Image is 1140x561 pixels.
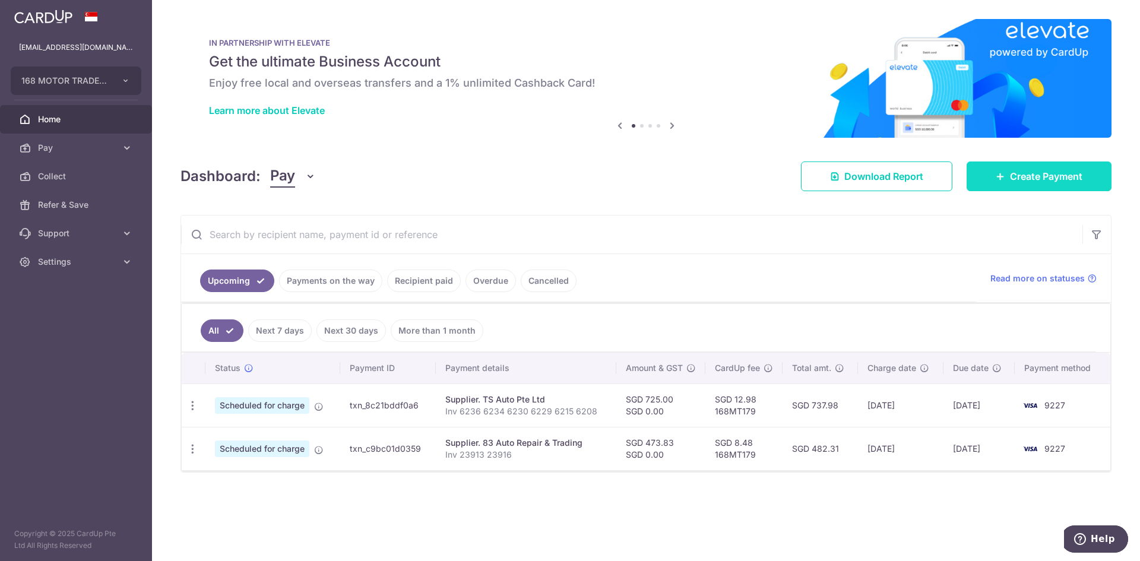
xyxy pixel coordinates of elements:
[340,427,436,470] td: txn_c9bc01d0359
[215,362,240,374] span: Status
[200,270,274,292] a: Upcoming
[181,215,1082,253] input: Search by recipient name, payment id or reference
[1015,353,1110,383] th: Payment method
[270,165,316,188] button: Pay
[783,427,858,470] td: SGD 482.31
[436,353,616,383] th: Payment details
[279,270,382,292] a: Payments on the way
[445,449,607,461] p: Inv 23913 23916
[38,256,116,268] span: Settings
[715,362,760,374] span: CardUp fee
[340,353,436,383] th: Payment ID
[943,427,1015,470] td: [DATE]
[316,319,386,342] a: Next 30 days
[38,199,116,211] span: Refer & Save
[801,161,952,191] a: Download Report
[11,66,141,95] button: 168 MOTOR TRADER PTE. LTD.
[616,383,705,427] td: SGD 725.00 SGD 0.00
[616,427,705,470] td: SGD 473.83 SGD 0.00
[844,169,923,183] span: Download Report
[445,437,607,449] div: Supplier. 83 Auto Repair & Trading
[38,113,116,125] span: Home
[340,383,436,427] td: txn_8c21bddf0a6
[209,76,1083,90] h6: Enjoy free local and overseas transfers and a 1% unlimited Cashback Card!
[201,319,243,342] a: All
[792,362,831,374] span: Total amt.
[27,8,51,19] span: Help
[1018,442,1042,456] img: Bank Card
[943,383,1015,427] td: [DATE]
[867,362,916,374] span: Charge date
[38,142,116,154] span: Pay
[215,397,309,414] span: Scheduled for charge
[19,42,133,53] p: [EMAIL_ADDRESS][DOMAIN_NAME]
[14,9,72,24] img: CardUp
[209,52,1083,71] h5: Get the ultimate Business Account
[1010,169,1082,183] span: Create Payment
[391,319,483,342] a: More than 1 month
[705,383,783,427] td: SGD 12.98 168MT179
[215,440,309,457] span: Scheduled for charge
[1018,398,1042,413] img: Bank Card
[1044,400,1065,410] span: 9227
[521,270,577,292] a: Cancelled
[967,161,1111,191] a: Create Payment
[38,227,116,239] span: Support
[626,362,683,374] span: Amount & GST
[858,427,943,470] td: [DATE]
[705,427,783,470] td: SGD 8.48 168MT179
[783,383,858,427] td: SGD 737.98
[209,104,325,116] a: Learn more about Elevate
[445,394,607,405] div: Supplier. TS Auto Pte Ltd
[1064,525,1128,555] iframe: Opens a widget where you can find more information
[465,270,516,292] a: Overdue
[387,270,461,292] a: Recipient paid
[990,272,1097,284] a: Read more on statuses
[180,166,261,187] h4: Dashboard:
[21,75,109,87] span: 168 MOTOR TRADER PTE. LTD.
[1044,443,1065,454] span: 9227
[953,362,989,374] span: Due date
[209,38,1083,47] p: IN PARTNERSHIP WITH ELEVATE
[270,165,295,188] span: Pay
[180,19,1111,138] img: Renovation banner
[990,272,1085,284] span: Read more on statuses
[445,405,607,417] p: Inv 6236 6234 6230 6229 6215 6208
[248,319,312,342] a: Next 7 days
[38,170,116,182] span: Collect
[858,383,943,427] td: [DATE]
